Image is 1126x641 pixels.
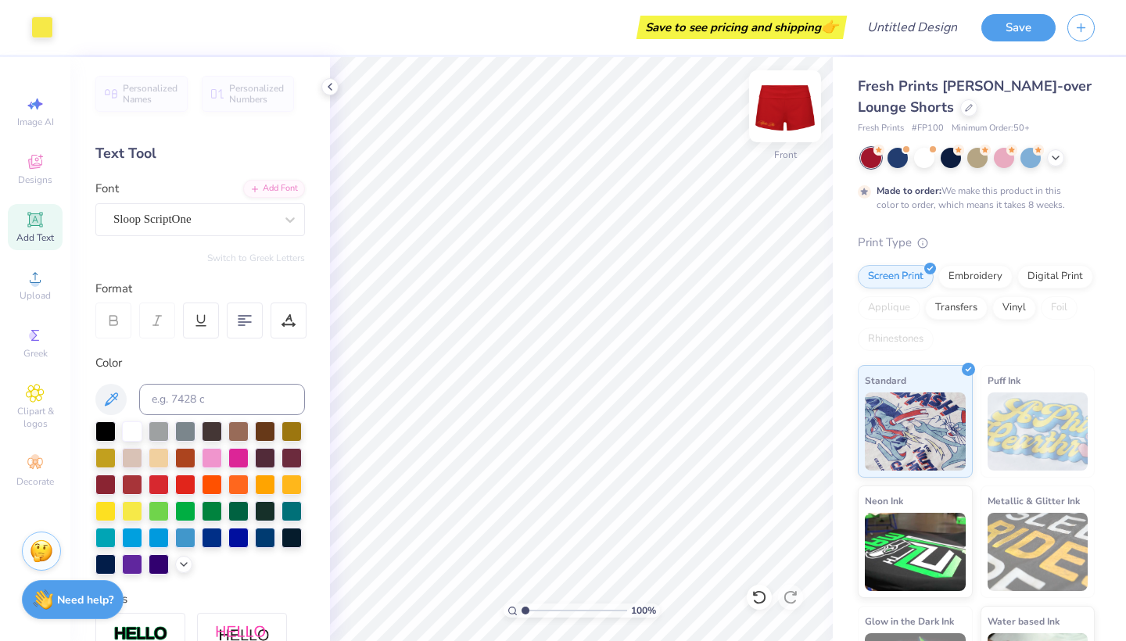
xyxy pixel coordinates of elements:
[858,122,904,135] span: Fresh Prints
[992,296,1036,320] div: Vinyl
[95,354,305,372] div: Color
[858,296,920,320] div: Applique
[640,16,843,39] div: Save to see pricing and shipping
[988,513,1088,591] img: Metallic & Glitter Ink
[865,513,966,591] img: Neon Ink
[981,14,1056,41] button: Save
[858,265,934,288] div: Screen Print
[988,372,1020,389] span: Puff Ink
[95,180,119,198] label: Font
[20,289,51,302] span: Upload
[858,328,934,351] div: Rhinestones
[207,252,305,264] button: Switch to Greek Letters
[16,231,54,244] span: Add Text
[988,613,1060,629] span: Water based Ink
[858,77,1092,116] span: Fresh Prints [PERSON_NAME]-over Lounge Shorts
[865,372,906,389] span: Standard
[95,143,305,164] div: Text Tool
[938,265,1013,288] div: Embroidery
[95,590,305,608] div: Styles
[925,296,988,320] div: Transfers
[952,122,1030,135] span: Minimum Order: 50 +
[1041,296,1078,320] div: Foil
[877,184,1069,212] div: We make this product in this color to order, which means it takes 8 weeks.
[17,116,54,128] span: Image AI
[8,405,63,430] span: Clipart & logos
[877,184,941,197] strong: Made to order:
[865,492,903,509] span: Neon Ink
[855,12,970,43] input: Untitled Design
[988,392,1088,471] img: Puff Ink
[774,148,797,162] div: Front
[912,122,944,135] span: # FP100
[821,17,838,36] span: 👉
[988,492,1080,509] span: Metallic & Glitter Ink
[858,234,1095,252] div: Print Type
[631,603,656,618] span: 100 %
[865,613,954,629] span: Glow in the Dark Ink
[18,174,52,186] span: Designs
[1017,265,1093,288] div: Digital Print
[57,593,113,607] strong: Need help?
[243,180,305,198] div: Add Font
[16,475,54,488] span: Decorate
[123,83,178,105] span: Personalized Names
[95,280,307,298] div: Format
[139,384,305,415] input: e.g. 7428 c
[754,75,816,138] img: Front
[229,83,285,105] span: Personalized Numbers
[865,392,966,471] img: Standard
[23,347,48,360] span: Greek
